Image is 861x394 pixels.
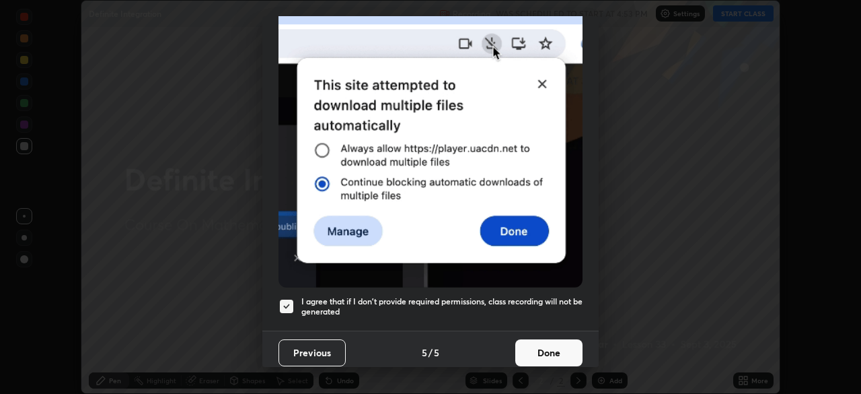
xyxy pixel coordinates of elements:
h4: 5 [434,346,439,360]
h4: 5 [422,346,427,360]
button: Done [515,339,583,366]
h4: / [428,346,433,360]
button: Previous [278,339,346,366]
h5: I agree that if I don't provide required permissions, class recording will not be generated [301,296,583,317]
